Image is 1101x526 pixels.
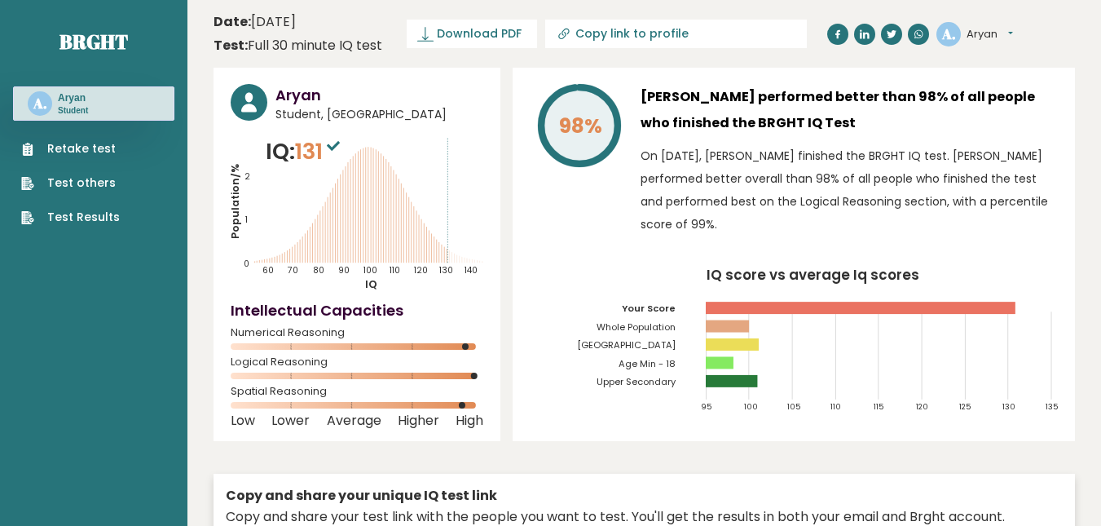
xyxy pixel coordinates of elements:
[327,418,381,424] span: Average
[33,94,47,113] text: A.
[231,388,483,395] span: Spatial Reasoning
[366,277,378,291] tspan: IQ
[960,401,971,412] tspan: 125
[266,135,344,168] p: IQ:
[214,12,296,32] time: [DATE]
[244,170,250,183] tspan: 2
[271,418,310,424] span: Lower
[21,209,120,226] a: Test Results
[228,164,242,239] tspan: Population/%
[1002,401,1015,412] tspan: 130
[231,359,483,365] span: Logical Reasoning
[231,299,483,321] h4: Intellectual Capacities
[398,418,439,424] span: Higher
[407,20,537,48] a: Download PDF
[577,338,676,351] tspan: [GEOGRAPHIC_DATA]
[744,401,758,412] tspan: 100
[58,105,88,117] p: Student
[59,29,128,55] a: Brght
[641,84,1058,136] h3: [PERSON_NAME] performed better than 98% of all people who finished the BRGHT IQ Test
[364,264,378,276] tspan: 100
[275,106,483,123] span: Student, [GEOGRAPHIC_DATA]
[58,91,88,104] h3: Aryan
[439,264,453,276] tspan: 130
[231,418,255,424] span: Low
[917,401,929,412] tspan: 120
[1046,401,1058,412] tspan: 135
[787,401,800,412] tspan: 105
[21,175,120,192] a: Test others
[262,264,274,276] tspan: 60
[231,329,483,336] span: Numerical Reasoning
[295,136,344,166] span: 131
[597,320,676,334] tspan: Whole Population
[244,259,249,271] tspan: 0
[641,144,1058,236] p: On [DATE], [PERSON_NAME] finished the BRGHT IQ test. [PERSON_NAME] performed better overall than ...
[314,264,325,276] tspan: 80
[21,140,120,157] a: Retake test
[214,12,251,31] b: Date:
[415,264,429,276] tspan: 120
[288,264,299,276] tspan: 70
[622,302,676,315] tspan: Your Score
[830,401,841,412] tspan: 110
[214,36,248,55] b: Test:
[214,36,382,55] div: Full 30 minute IQ test
[245,214,248,226] tspan: 1
[619,357,676,370] tspan: Age Min - 18
[701,401,711,412] tspan: 95
[275,84,483,106] h3: Aryan
[456,418,483,424] span: High
[707,265,919,285] tspan: IQ score vs average Iq scores
[226,486,1063,506] div: Copy and share your unique IQ test link
[390,264,401,276] tspan: 110
[559,112,602,140] tspan: 98%
[465,264,478,276] tspan: 140
[874,401,883,412] tspan: 115
[597,375,676,388] tspan: Upper Secondary
[941,24,956,42] text: A.
[338,264,350,276] tspan: 90
[967,26,1013,42] button: Aryan
[437,25,522,42] span: Download PDF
